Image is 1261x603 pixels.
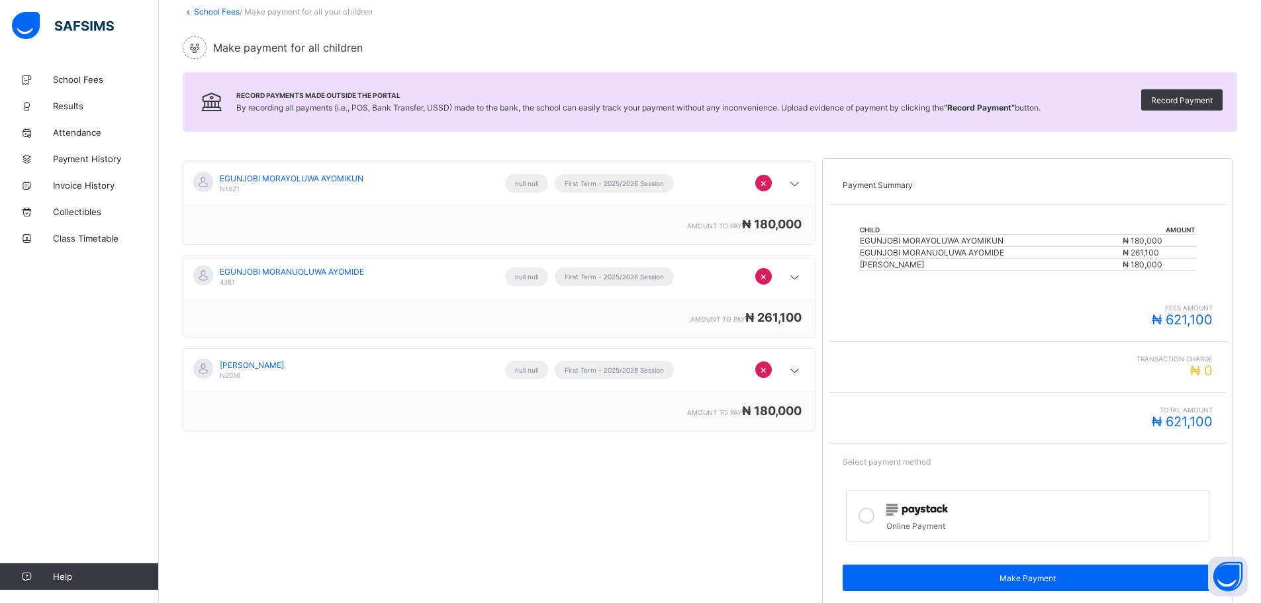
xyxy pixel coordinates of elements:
span: School Fees [53,74,159,85]
span: ₦ 261,100 [745,310,802,324]
span: EGUNJOBI MORANUOLUWA AYOMIDE [220,267,364,277]
td: [PERSON_NAME] [859,259,1122,271]
span: Select payment method [843,457,931,467]
span: Payment History [53,154,159,164]
i: arrow [787,177,803,191]
span: amount to pay [687,408,742,416]
span: × [760,269,767,283]
div: [object Object] [183,255,816,338]
td: EGUNJOBI MORAYOLUWA AYOMIKUN [859,235,1122,247]
span: Collectibles [53,207,159,217]
span: ₦ 180,000 [742,404,802,418]
div: Online Payment [886,518,1202,531]
span: N2016 [220,371,240,379]
td: EGUNJOBI MORANUOLUWA AYOMIDE [859,247,1122,259]
p: Payment Summary [843,180,1213,190]
span: ₦ 180,000 [742,217,802,231]
span: Invoice History [53,180,159,191]
span: Class Timetable [53,233,159,244]
span: amount to pay [690,315,745,323]
span: × [760,363,767,376]
b: “Record Payment” [944,103,1015,113]
span: null null [515,179,538,187]
span: null null [515,273,538,281]
span: Results [53,101,159,111]
span: amount to pay [687,222,742,230]
span: First Term - 2025/2026 Session [565,366,664,374]
button: Open asap [1208,557,1248,596]
span: Record Payment [1151,95,1213,105]
span: Record Payments Made Outside the Portal [236,91,1041,99]
div: [object Object] [183,348,816,432]
a: School Fees [194,7,240,17]
span: 4351 [220,278,235,286]
span: / Make payment for all your children [240,7,373,17]
span: ₦ 180,000 [1123,236,1162,246]
span: Make payment for all children [213,41,363,54]
span: Total Amount [843,406,1213,414]
th: Amount [1122,225,1196,235]
span: Make Payment [853,573,1203,583]
i: arrow [787,271,803,284]
th: Child [859,225,1122,235]
span: Transaction charge [843,355,1213,363]
span: First Term - 2025/2026 Session [565,179,664,187]
span: ₦ 621,100 [1152,312,1213,328]
span: null null [515,366,538,374]
span: ₦ 180,000 [1123,259,1162,269]
span: EGUNJOBI MORAYOLUWA AYOMIKUN [220,173,363,183]
span: First Term - 2025/2026 Session [565,273,664,281]
span: ₦ 621,100 [1152,414,1213,430]
span: × [760,176,767,189]
span: ₦ 261,100 [1123,248,1159,257]
span: Attendance [53,127,159,138]
span: fees amount [843,304,1213,312]
span: By recording all payments (i.e., POS, Bank Transfer, USSD) made to the bank, the school can easil... [236,103,1041,113]
img: paystack.0b99254114f7d5403c0525f3550acd03.svg [886,504,948,516]
i: arrow [787,364,803,377]
span: [PERSON_NAME] [220,360,284,370]
div: [object Object] [183,162,816,245]
span: ₦ 0 [1190,363,1213,379]
span: N1821 [220,185,240,193]
span: Help [53,571,158,582]
img: safsims [12,12,114,40]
